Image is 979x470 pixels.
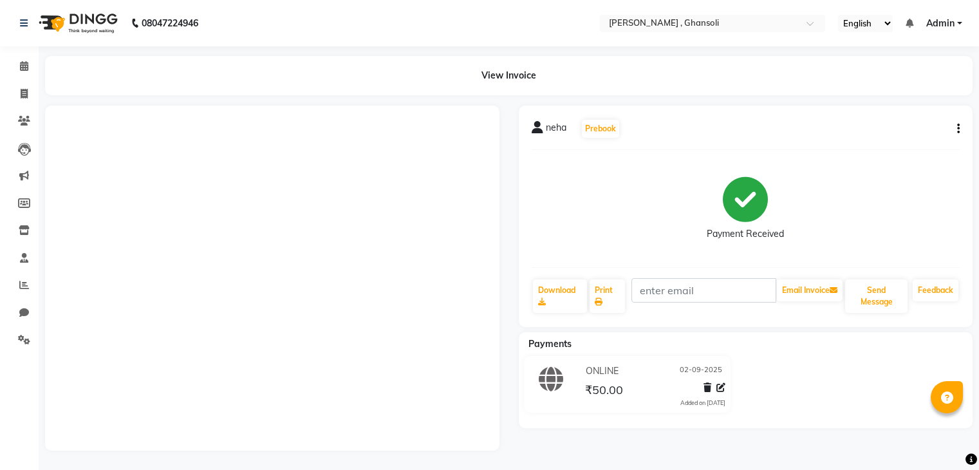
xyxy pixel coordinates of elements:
div: View Invoice [45,56,973,95]
span: Admin [926,17,955,30]
span: ₹50.00 [585,382,623,400]
b: 08047224946 [142,5,198,41]
div: Payment Received [707,227,784,241]
span: Payments [528,338,572,350]
img: logo [33,5,121,41]
span: 02-09-2025 [680,364,722,378]
span: ONLINE [586,364,619,378]
iframe: chat widget [925,418,966,457]
input: enter email [631,278,776,303]
a: Feedback [913,279,958,301]
a: Download [533,279,588,313]
a: Print [590,279,625,313]
button: Send Message [845,279,908,313]
button: Email Invoice [777,279,843,301]
button: Prebook [582,120,619,138]
div: Added on [DATE] [680,399,725,408]
span: neha [546,121,566,139]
